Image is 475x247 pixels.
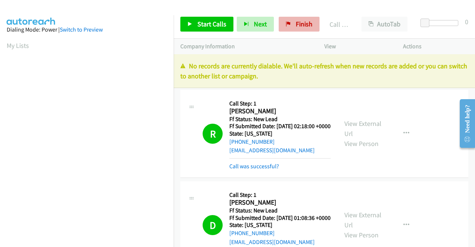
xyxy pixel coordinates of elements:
[403,42,468,51] p: Actions
[296,20,312,28] span: Finish
[229,207,331,214] h5: Ff Status: New Lead
[203,124,223,144] h1: R
[279,17,320,32] a: Finish
[229,198,328,207] h2: [PERSON_NAME]
[229,130,331,137] h5: State: [US_STATE]
[229,116,331,123] h5: Ff Status: New Lead
[454,94,475,153] iframe: Resource Center
[203,215,223,235] h1: D
[229,147,315,154] a: [EMAIL_ADDRESS][DOMAIN_NAME]
[344,119,381,138] a: View External Url
[229,107,328,116] h2: [PERSON_NAME]
[344,139,379,148] a: View Person
[7,41,29,50] a: My Lists
[229,163,279,170] a: Call was successful?
[229,123,331,130] h5: Ff Submitted Date: [DATE] 02:18:00 +0000
[180,42,311,51] p: Company Information
[229,100,331,107] h5: Call Step: 1
[229,238,315,246] a: [EMAIL_ADDRESS][DOMAIN_NAME]
[180,61,468,81] p: No records are currently dialable. We'll auto-refresh when new records are added or you can switc...
[229,191,331,199] h5: Call Step: 1
[180,17,233,32] a: Start Calls
[229,230,275,237] a: [PHONE_NUMBER]
[424,20,458,26] div: Delay between calls (in seconds)
[229,221,331,229] h5: State: [US_STATE]
[229,138,275,145] a: [PHONE_NUMBER]
[344,231,379,239] a: View Person
[465,17,468,27] div: 0
[361,17,407,32] button: AutoTab
[237,17,274,32] button: Next
[254,20,267,28] span: Next
[229,214,331,222] h5: Ff Submitted Date: [DATE] 01:08:36 +0000
[344,211,381,229] a: View External Url
[7,25,167,34] div: Dialing Mode: Power |
[197,20,226,28] span: Start Calls
[60,26,103,33] a: Switch to Preview
[324,42,390,51] p: View
[330,19,348,29] p: Call Completed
